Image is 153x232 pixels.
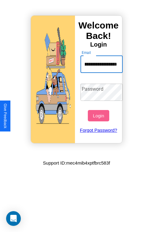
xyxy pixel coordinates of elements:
h3: Welcome Back! [75,20,122,41]
a: Forgot Password? [77,121,120,139]
img: gif [31,16,75,143]
div: Give Feedback [3,104,7,128]
label: Email [82,50,91,55]
div: Open Intercom Messenger [6,211,21,226]
button: Login [88,110,109,121]
h4: Login [75,41,122,48]
p: Support ID: mec4mib4xptfbrc583f [43,159,110,167]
